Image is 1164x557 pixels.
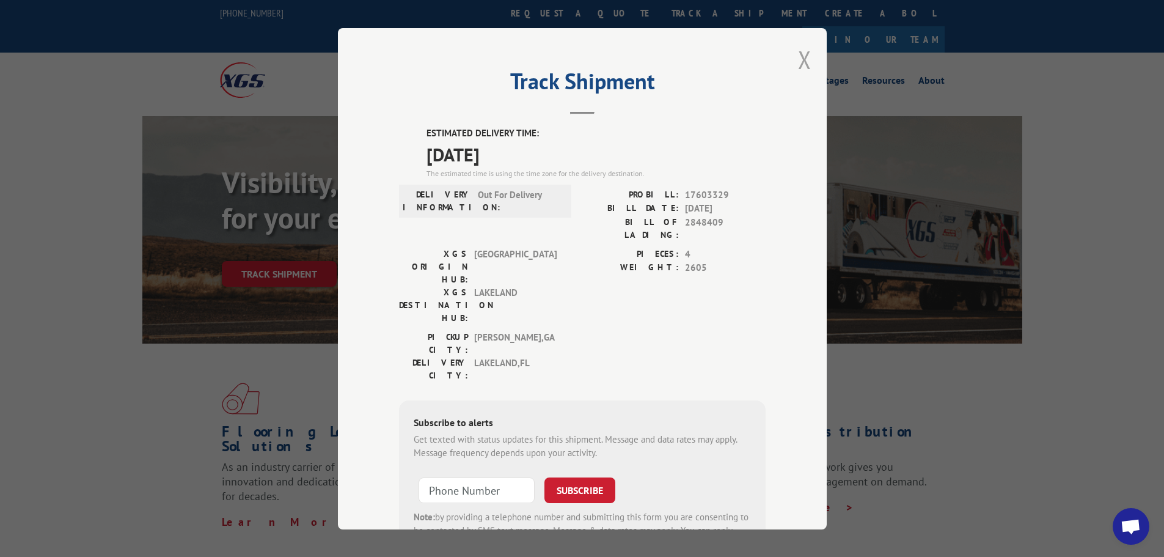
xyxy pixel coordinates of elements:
[685,215,766,241] span: 2848409
[582,261,679,275] label: WEIGHT:
[474,356,557,382] span: LAKELAND , FL
[582,188,679,202] label: PROBILL:
[478,188,560,213] span: Out For Delivery
[474,330,557,356] span: [PERSON_NAME] , GA
[414,510,751,551] div: by providing a telephone number and submitting this form you are consenting to be contacted by SM...
[399,286,468,324] label: XGS DESTINATION HUB:
[474,247,557,286] span: [GEOGRAPHIC_DATA]
[419,477,535,503] input: Phone Number
[399,356,468,382] label: DELIVERY CITY:
[1113,508,1149,545] div: Open chat
[414,432,751,460] div: Get texted with status updates for this shipment. Message and data rates may apply. Message frequ...
[685,202,766,216] span: [DATE]
[426,140,766,168] span: [DATE]
[685,188,766,202] span: 17603329
[403,188,472,213] label: DELIVERY INFORMATION:
[474,286,557,324] span: LAKELAND
[399,330,468,356] label: PICKUP CITY:
[399,247,468,286] label: XGS ORIGIN HUB:
[399,73,766,96] h2: Track Shipment
[426,127,766,141] label: ESTIMATED DELIVERY TIME:
[582,202,679,216] label: BILL DATE:
[544,477,615,503] button: SUBSCRIBE
[685,261,766,275] span: 2605
[414,511,435,522] strong: Note:
[582,215,679,241] label: BILL OF LADING:
[414,415,751,432] div: Subscribe to alerts
[685,247,766,261] span: 4
[798,43,811,76] button: Close modal
[426,168,766,179] div: The estimated time is using the time zone for the delivery destination.
[582,247,679,261] label: PIECES:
